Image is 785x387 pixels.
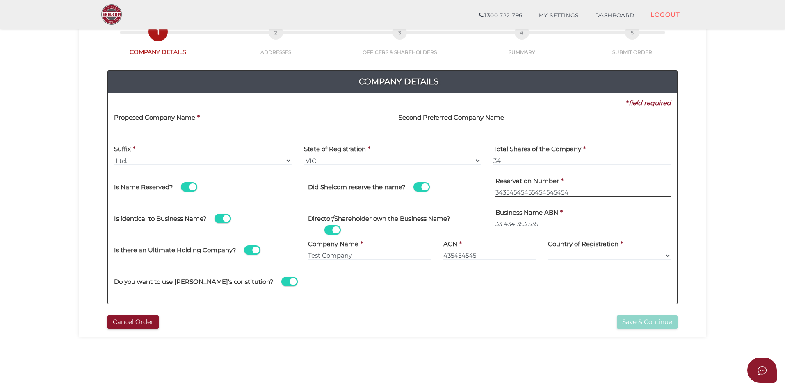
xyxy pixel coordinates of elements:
[548,241,618,248] h4: Country of Registration
[308,241,358,248] h4: Company Name
[747,358,777,383] button: Open asap
[530,7,587,24] a: MY SETTINGS
[308,215,450,222] h4: Director/Shareholder own the Business Name?
[642,6,688,23] a: LOGOUT
[114,215,207,222] h4: Is identical to Business Name?
[114,114,195,121] h4: Proposed Company Name
[495,209,558,216] h4: Business Name ABN
[493,146,581,153] h4: Total Shares of the Company
[465,34,579,56] a: 4SUMMARY
[107,315,159,329] button: Cancel Order
[399,114,504,121] h4: Second Preferred Company Name
[443,241,457,248] h4: ACN
[587,7,643,24] a: DASHBOARD
[114,278,274,285] h4: Do you want to use [PERSON_NAME]'s constitution?
[151,25,165,39] span: 1
[617,315,678,329] button: Save & Continue
[629,99,671,107] i: field required
[114,75,683,88] h4: Company Details
[335,34,465,56] a: 3OFFICERS & SHAREHOLDERS
[304,146,366,153] h4: State of Registration
[495,178,559,185] h4: Reservation Number
[114,184,173,191] h4: Is Name Reserved?
[114,247,236,254] h4: Is there an Ultimate Holding Company?
[114,146,131,153] h4: Suffix
[579,34,686,56] a: 5SUBMIT ORDER
[269,25,283,40] span: 2
[625,25,639,40] span: 5
[99,34,217,56] a: 1COMPANY DETAILS
[515,25,529,40] span: 4
[471,7,530,24] a: 1300 722 796
[392,25,407,40] span: 3
[308,184,406,191] h4: Did Shelcom reserve the name?
[217,34,335,56] a: 2ADDRESSES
